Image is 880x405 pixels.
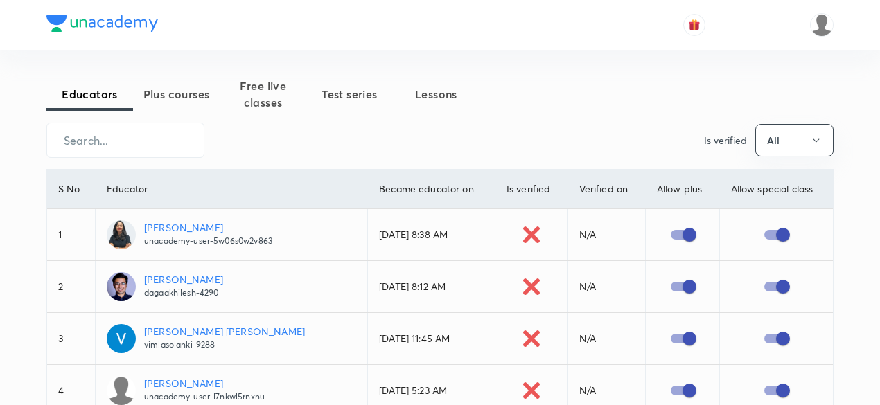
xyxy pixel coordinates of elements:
[47,313,95,365] td: 3
[368,313,495,365] td: [DATE] 11:45 AM
[567,313,645,365] td: N/A
[755,124,834,156] button: All
[46,86,133,102] span: Educators
[704,133,747,147] p: Is verified
[306,86,393,102] span: Test series
[144,324,305,339] p: [PERSON_NAME] [PERSON_NAME]
[220,78,306,111] span: Free live classes
[144,376,265,390] p: [PERSON_NAME]
[567,261,645,313] td: N/A
[47,123,204,158] input: Search...
[144,220,272,235] p: [PERSON_NAME]
[683,14,705,36] button: avatar
[107,272,356,301] a: [PERSON_NAME]dagaakhilesh-4290
[46,15,158,35] a: Company Logo
[47,170,95,209] th: S No
[144,272,223,287] p: [PERSON_NAME]
[567,170,645,209] th: Verified on
[107,324,356,353] a: [PERSON_NAME] [PERSON_NAME]vimlasolanki-9288
[47,209,95,261] td: 1
[144,339,305,351] p: vimlasolanki-9288
[393,86,479,102] span: Lessons
[567,209,645,261] td: N/A
[645,170,719,209] th: Allow plus
[107,376,356,405] a: [PERSON_NAME]unacademy-user-l7nkwl5rnxnu
[688,19,701,31] img: avatar
[368,261,495,313] td: [DATE] 8:12 AM
[495,170,567,209] th: Is verified
[719,170,833,209] th: Allow special class
[95,170,367,209] th: Educator
[144,235,272,247] p: unacademy-user-5w06s0w2v863
[46,15,158,32] img: Company Logo
[368,170,495,209] th: Became educator on
[107,220,356,249] a: [PERSON_NAME]unacademy-user-5w06s0w2v863
[810,13,834,37] img: Vineeta
[144,287,223,299] p: dagaakhilesh-4290
[144,390,265,403] p: unacademy-user-l7nkwl5rnxnu
[47,261,95,313] td: 2
[133,86,220,102] span: Plus courses
[368,209,495,261] td: [DATE] 8:38 AM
